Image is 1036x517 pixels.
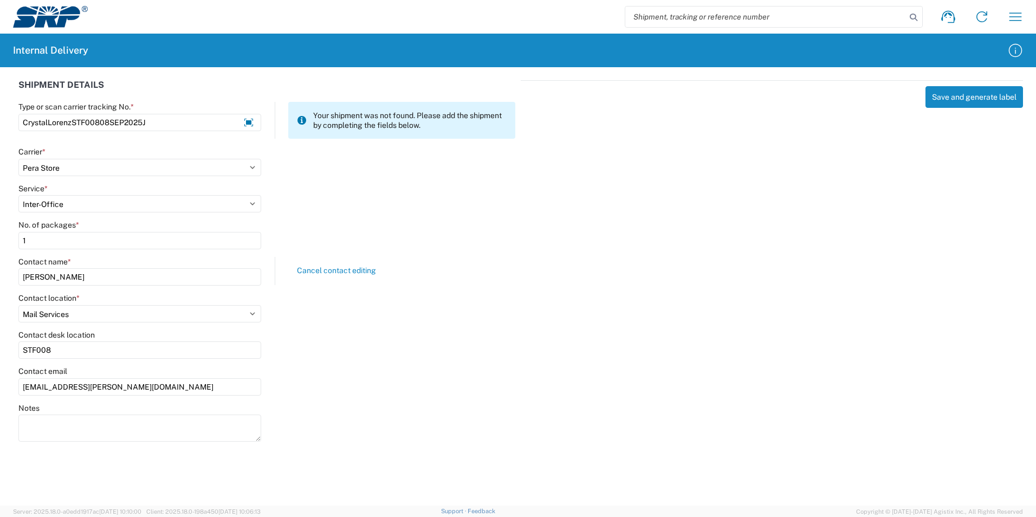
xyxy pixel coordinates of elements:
span: Copyright © [DATE]-[DATE] Agistix Inc., All Rights Reserved [856,507,1023,516]
span: [DATE] 10:10:00 [99,508,141,515]
a: Support [441,508,468,514]
span: Your shipment was not found. Please add the shipment by completing the fields below. [313,111,507,130]
label: Contact location [18,293,80,303]
a: Feedback [468,508,495,514]
button: Cancel contact editing [288,261,385,280]
h2: Internal Delivery [13,44,88,57]
div: SHIPMENT DETAILS [18,80,515,102]
label: Service [18,184,48,193]
button: Save and generate label [925,86,1023,108]
label: Carrier [18,147,46,157]
label: Contact name [18,257,71,267]
label: Notes [18,403,40,413]
label: Type or scan carrier tracking No. [18,102,134,112]
span: [DATE] 10:06:13 [218,508,261,515]
span: Server: 2025.18.0-a0edd1917ac [13,508,141,515]
span: Client: 2025.18.0-198a450 [146,508,261,515]
label: Contact email [18,366,67,376]
label: Contact desk location [18,330,95,340]
input: Shipment, tracking or reference number [625,7,906,27]
label: No. of packages [18,220,79,230]
img: srp [13,6,88,28]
